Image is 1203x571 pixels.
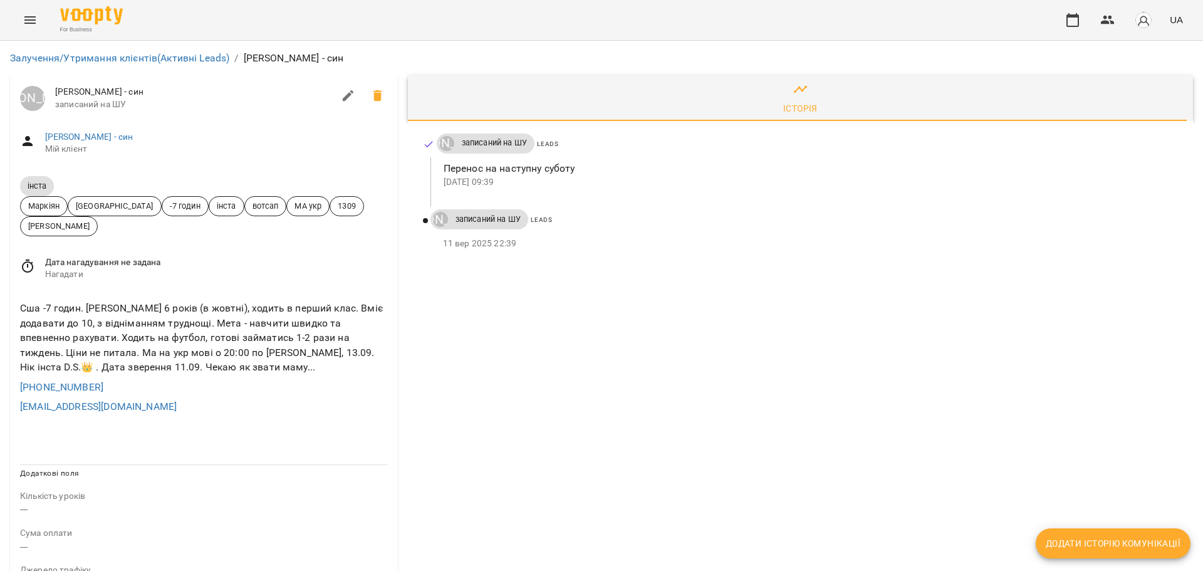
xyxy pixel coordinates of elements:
span: інста [209,200,244,212]
p: 11 вер 2025 22:39 [443,238,1173,250]
p: [DATE] 09:39 [444,176,1173,189]
a: [PERSON_NAME] [430,212,448,227]
a: [EMAIL_ADDRESS][DOMAIN_NAME] [20,401,177,412]
span: вотсап [245,200,286,212]
span: Leads [531,216,553,223]
p: field-description [20,490,388,503]
img: Voopty Logo [60,6,123,24]
span: Мій клієнт [45,143,388,155]
li: / [234,51,238,66]
span: записаний на ШУ [55,98,333,111]
span: Додаткові поля [20,469,79,478]
div: Сша -7 годин. [PERSON_NAME] 6 років (в жовтні), ходить в перший клас. Вміє додавати до 10, з відн... [18,298,390,377]
img: avatar_s.png [1135,11,1152,29]
span: Нагадати [45,268,388,281]
div: Луцук Маркіян [20,86,45,111]
span: Маркіян [21,200,67,212]
a: [PHONE_NUMBER] [20,381,103,393]
span: UA [1170,13,1183,26]
a: [PERSON_NAME] [437,136,454,151]
nav: breadcrumb [10,51,1193,66]
a: [PERSON_NAME] - син [45,132,133,142]
span: Дата нагадування не задана [45,256,388,269]
p: --- [20,502,388,517]
span: записаний на ШУ [448,214,528,225]
span: [GEOGRAPHIC_DATA] [68,200,161,212]
span: Leads [537,140,559,147]
div: Історія [783,101,818,116]
div: Луцук Маркіян [439,136,454,151]
span: -7 годин [162,200,208,212]
span: [PERSON_NAME] [21,220,97,232]
p: --- [20,540,388,555]
p: [PERSON_NAME] - син [244,51,344,66]
span: МА укр [287,200,329,212]
span: 1309 [330,200,363,212]
p: field-description [20,527,388,540]
button: Додати історію комунікації [1036,528,1190,558]
div: Луцук Маркіян [433,212,448,227]
span: Додати історію комунікації [1046,536,1180,551]
a: Залучення/Утримання клієнтів(Активні Leads) [10,52,229,64]
button: UA [1165,8,1188,31]
span: For Business [60,26,123,34]
a: [PERSON_NAME] [20,86,45,111]
p: Перенос на наступну суботу [444,161,1173,176]
button: Menu [15,5,45,35]
span: [PERSON_NAME] - син [55,86,333,98]
span: інста [20,181,54,191]
span: записаний на ШУ [454,137,534,149]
